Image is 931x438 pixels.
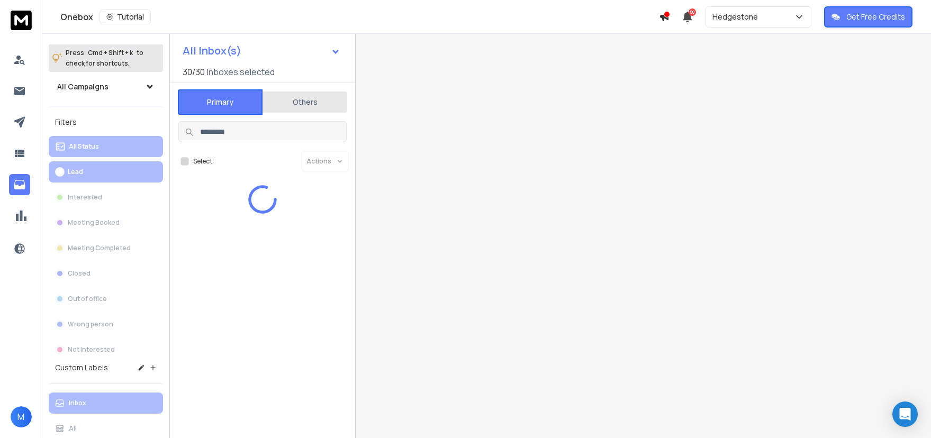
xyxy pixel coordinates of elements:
[57,81,109,92] h1: All Campaigns
[66,48,143,69] p: Press to check for shortcuts.
[86,47,134,59] span: Cmd + Shift + k
[689,8,696,16] span: 50
[174,40,349,61] button: All Inbox(s)
[55,362,108,373] h3: Custom Labels
[263,90,347,114] button: Others
[60,10,659,24] div: Onebox
[49,115,163,130] h3: Filters
[712,12,762,22] p: Hedgestone
[49,76,163,97] button: All Campaigns
[207,66,275,78] h3: Inboxes selected
[183,66,205,78] span: 30 / 30
[892,401,918,427] div: Open Intercom Messenger
[824,6,912,28] button: Get Free Credits
[100,10,151,24] button: Tutorial
[178,89,263,115] button: Primary
[193,157,212,166] label: Select
[11,406,32,427] button: M
[183,45,241,56] h1: All Inbox(s)
[846,12,905,22] p: Get Free Credits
